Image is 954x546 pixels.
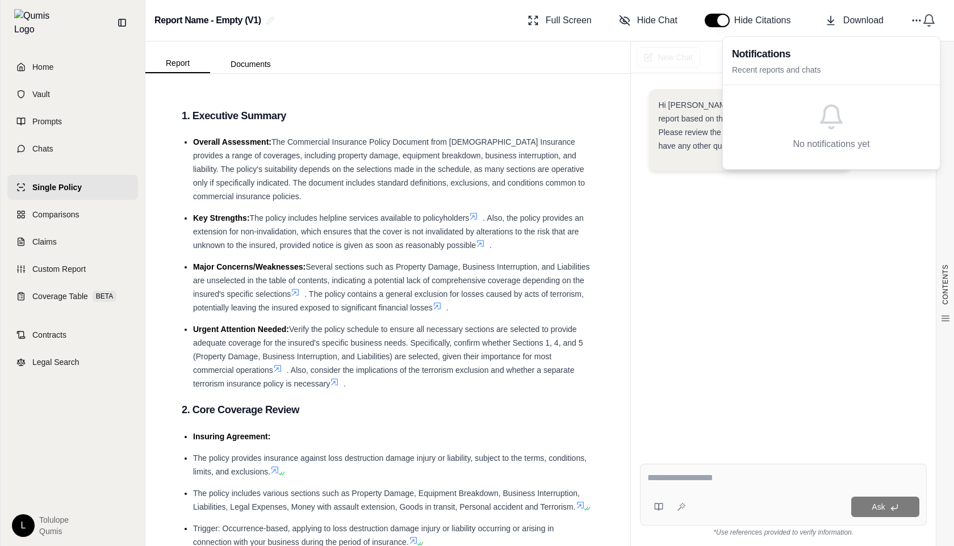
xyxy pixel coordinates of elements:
[39,514,69,526] span: Tolulope
[193,289,584,312] span: . The policy contains a general exclusion for losses caused by acts of terrorism, potentially lea...
[32,182,82,193] span: Single Policy
[32,89,50,100] span: Vault
[732,46,790,62] h3: Notifications
[7,136,138,161] a: Chats
[193,453,587,476] span: The policy provides insurance against loss destruction damage injury or liability, subject to the...
[32,116,62,127] span: Prompts
[872,502,885,511] span: Ask
[145,54,210,73] button: Report
[32,143,53,154] span: Chats
[732,64,931,75] p: Recent reports and chats
[193,366,574,388] span: . Also, consider the implications of the terrorism exclusion and whether a separate terrorism ins...
[154,10,261,31] h2: Report Name - Empty (V1)
[193,325,583,375] span: Verify the policy schedule to ensure all necessary sections are selected to provide adequate cove...
[193,432,270,441] span: Insuring Agreement:
[193,137,271,146] span: Overall Assessment:
[14,9,57,36] img: Qumis Logo
[193,262,306,271] span: Major Concerns/Weaknesses:
[32,329,66,341] span: Contracts
[640,526,927,537] div: *Use references provided to verify information.
[193,262,590,299] span: Several sections such as Property Damage, Business Interruption, and Liabilities are unselected i...
[7,229,138,254] a: Claims
[182,400,594,420] h3: 2. Core Coverage Review
[32,209,79,220] span: Comparisons
[7,109,138,134] a: Prompts
[32,356,79,368] span: Legal Search
[7,284,138,309] a: Coverage TableBETA
[7,350,138,375] a: Legal Search
[614,9,682,32] button: Hide Chat
[7,82,138,107] a: Vault
[734,14,798,27] span: Hide Citations
[741,137,922,151] p: No notifications yet
[7,202,138,227] a: Comparisons
[39,526,69,537] span: Qumis
[210,55,291,73] button: Documents
[851,497,919,517] button: Ask
[193,325,289,334] span: Urgent Attention Needed:
[32,236,57,247] span: Claims
[821,9,888,32] button: Download
[193,213,250,222] span: Key Strengths:
[546,14,592,27] span: Full Screen
[12,514,35,537] div: L
[32,291,88,302] span: Coverage Table
[7,322,138,347] a: Contracts
[193,489,580,511] span: The policy includes various sections such as Property Damage, Equipment Breakdown, Business Inter...
[193,137,585,201] span: The Commercial Insurance Policy Document from [DEMOGRAPHIC_DATA] Insurance provides a range of co...
[113,14,131,32] button: Collapse sidebar
[182,106,594,126] h3: 1. Executive Summary
[193,213,584,250] span: . Also, the policy provides an extension for non-invalidation, which ensures that the cover is no...
[7,54,138,79] a: Home
[637,14,677,27] span: Hide Chat
[446,303,449,312] span: .
[658,100,828,150] span: Hi [PERSON_NAME] 👋 - We have generated a report based on the documents you uploaded. Please revie...
[32,263,86,275] span: Custom Report
[32,61,53,73] span: Home
[489,241,492,250] span: .
[523,9,596,32] button: Full Screen
[7,257,138,282] a: Custom Report
[843,14,884,27] span: Download
[7,175,138,200] a: Single Policy
[918,9,940,32] button: Notifications
[344,379,346,388] span: .
[941,264,950,305] span: CONTENTS
[250,213,470,222] span: The policy includes helpline services available to policyholders
[93,291,116,302] span: BETA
